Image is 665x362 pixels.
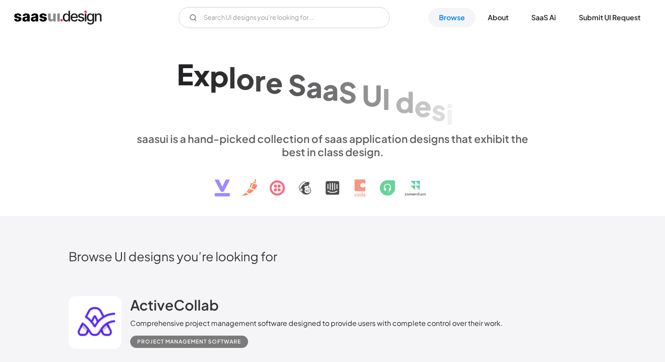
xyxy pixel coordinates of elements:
a: Submit UI Request [568,8,651,27]
div: e [266,65,283,99]
div: a [322,72,339,106]
div: s [431,92,446,126]
h2: ActiveCollab [130,296,219,314]
div: i [446,97,453,131]
div: Project Management Software [137,336,241,347]
div: o [236,62,255,95]
img: text, icon, saas logo [199,158,466,204]
h1: Explore SaaS UI design patterns & interactions. [130,56,535,124]
div: r [255,63,266,97]
div: x [194,58,210,91]
input: Search UI designs you're looking for... [179,7,390,28]
div: I [382,81,390,115]
div: E [177,57,194,91]
div: U [362,78,382,112]
div: p [210,59,229,93]
a: Browse [428,8,475,27]
a: ActiveCollab [130,296,219,318]
div: saasui is a hand-picked collection of saas application designs that exhibit the best in class des... [130,132,535,158]
div: d [395,85,414,119]
div: S [288,67,306,101]
div: Comprehensive project management software designed to provide users with complete control over th... [130,318,503,329]
div: l [229,60,236,94]
a: home [14,11,102,25]
div: a [306,69,322,103]
form: Email Form [179,7,390,28]
div: e [414,88,431,122]
a: SaaS Ai [521,8,566,27]
a: About [477,8,519,27]
h2: Browse UI designs you’re looking for [69,249,596,264]
div: S [339,75,357,109]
